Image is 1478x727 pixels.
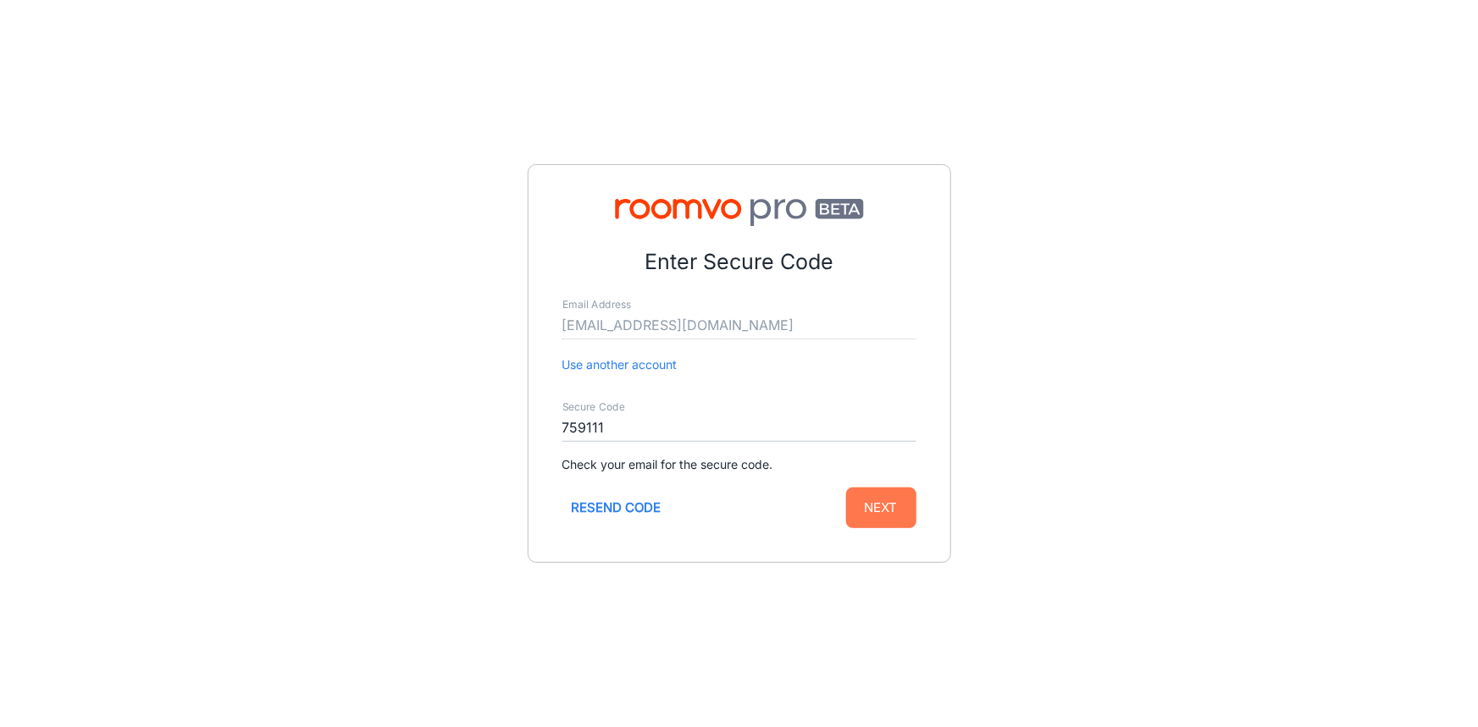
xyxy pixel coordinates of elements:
[562,312,916,339] input: myname@example.com
[562,487,671,528] button: Resend code
[562,199,916,226] img: Roomvo PRO Beta
[562,298,631,312] label: Email Address
[562,400,625,415] label: Secure Code
[562,415,916,442] input: Enter secure code
[562,355,678,374] button: Use another account
[562,246,916,278] p: Enter Secure Code
[846,487,916,528] button: Next
[562,455,916,474] p: Check your email for the secure code.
